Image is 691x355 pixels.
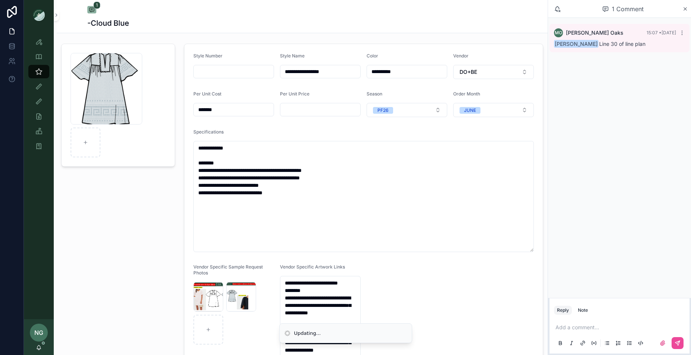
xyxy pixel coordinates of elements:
span: Vendor Specific Sample Request Photos [193,264,263,276]
span: 1 Comment [612,4,644,13]
button: Note [575,306,591,315]
span: Order Month [453,91,480,97]
span: DO+BE [460,68,477,76]
button: Reply [554,306,572,315]
span: Style Number [193,53,222,59]
span: Line 30 of line plan [554,41,645,47]
span: 1 [93,1,100,9]
span: [PERSON_NAME] Oaks [566,29,623,37]
div: JUNE [464,107,476,114]
span: MO [555,30,562,36]
span: Per Unit Cost [193,91,221,97]
span: Style Name [280,53,305,59]
button: Select Button [453,103,534,117]
div: Updating... [294,330,321,337]
span: 15:07 • [DATE] [647,30,676,35]
h1: -Cloud Blue [87,18,129,28]
span: Vendor [453,53,469,59]
span: [PERSON_NAME] [554,40,598,48]
span: Vendor Specific Artwork Links [280,264,345,270]
img: App logo [33,9,45,21]
span: NG [34,328,43,337]
div: PF26 [377,107,389,114]
span: Specifications [193,129,224,135]
span: Color [367,53,378,59]
button: 1 [87,6,96,15]
div: scrollable content [24,30,54,163]
div: Note [578,307,588,313]
button: Select Button [367,103,447,117]
span: Per Unit Price [280,91,309,97]
button: Select Button [453,65,534,79]
span: Season [367,91,382,97]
